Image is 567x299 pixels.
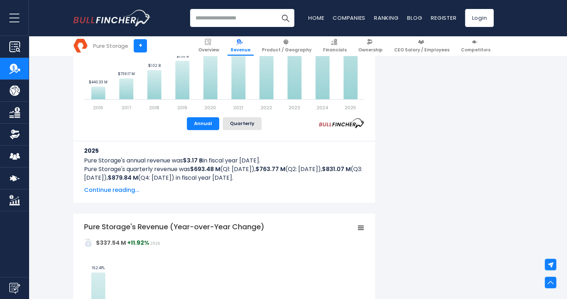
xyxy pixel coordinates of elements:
[73,10,151,26] a: Go to homepage
[323,47,347,53] span: Financials
[84,146,364,155] h3: 2025
[261,104,272,111] text: 2022
[89,79,107,85] text: $440.33 M
[177,104,187,111] text: 2019
[355,36,386,56] a: Ownership
[134,39,147,52] a: +
[84,222,264,232] tspan: Pure Storage's Revenue (Year-over-Year Change)
[255,165,285,173] b: $763.77 M
[317,104,328,111] text: 2024
[195,36,222,56] a: Overview
[84,238,93,247] img: addasd
[204,104,216,111] text: 2020
[190,165,220,173] b: $693.48 M
[74,39,87,52] img: PSTG logo
[73,10,151,26] img: Bullfincher logo
[262,47,312,53] span: Product / Geography
[149,104,159,111] text: 2018
[333,14,365,22] a: Companies
[148,63,161,68] text: $1.02 B
[198,47,219,53] span: Overview
[465,9,494,27] a: Login
[187,117,219,130] button: Annual
[108,174,138,182] b: $879.84 M
[374,14,398,22] a: Ranking
[394,47,450,53] span: CEO Salary / Employees
[231,47,250,53] span: Revenue
[118,71,135,77] text: $739.17 M
[358,47,383,53] span: Ownership
[233,104,243,111] text: 2021
[150,241,160,246] span: 2025
[84,165,364,182] p: Pure Storage's quarterly revenue was (Q1: [DATE]), (Q2: [DATE]), (Q3: [DATE]), (Q4: [DATE]) in fi...
[259,36,315,56] a: Product / Geography
[407,14,422,22] a: Blog
[308,14,324,22] a: Home
[345,104,356,111] text: 2025
[461,47,490,53] span: Competitors
[84,186,364,194] span: Continue reading...
[322,165,351,173] b: $831.07 M
[93,104,103,111] text: 2016
[458,36,494,56] a: Competitors
[9,129,20,140] img: Ownership
[176,54,188,59] text: $1.36 B
[431,14,456,22] a: Register
[391,36,453,56] a: CEO Salary / Employees
[121,104,131,111] text: 2017
[289,104,300,111] text: 2023
[127,239,149,247] strong: +11.92%
[183,156,203,165] b: $3.17 B
[96,239,126,247] strong: $337.54 M
[227,36,254,56] a: Revenue
[92,265,105,271] text: 152.41%
[276,9,294,27] button: Search
[320,36,350,56] a: Financials
[223,117,262,130] button: Quarterly
[93,42,128,50] div: Pure Storage
[84,156,364,165] p: Pure Storage's annual revenue was in fiscal year [DATE].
